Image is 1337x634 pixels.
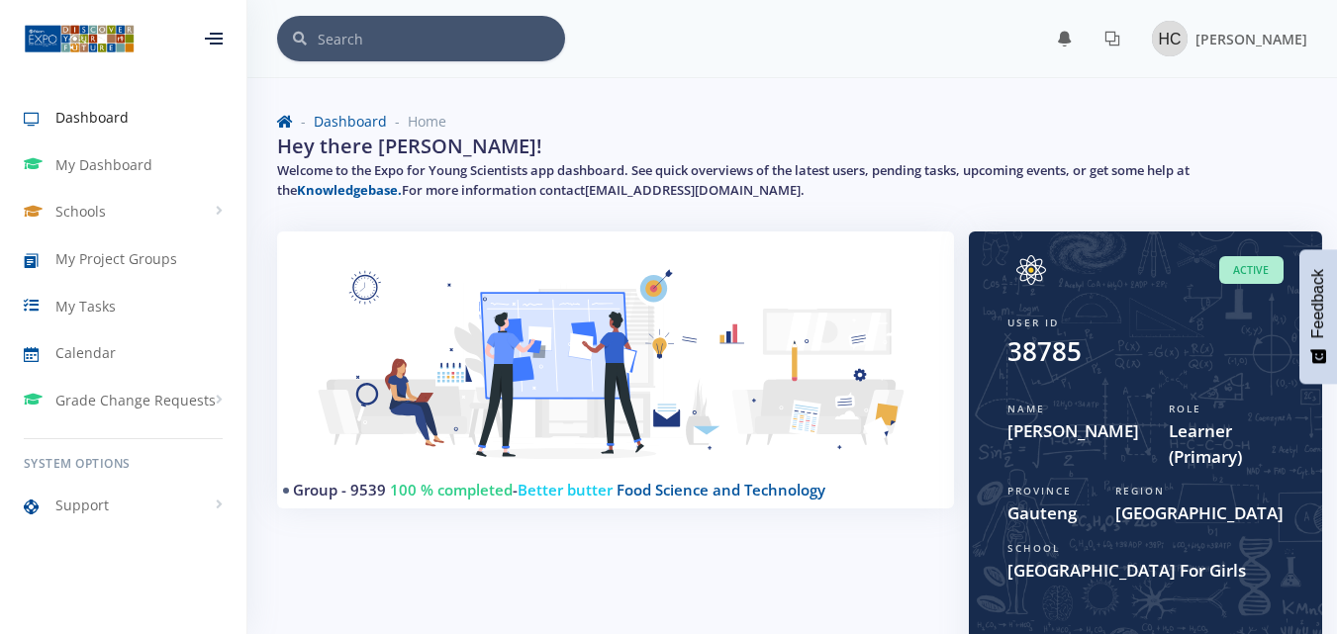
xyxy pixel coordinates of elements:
[1007,541,1060,555] span: School
[387,111,446,132] li: Home
[297,181,402,199] a: Knowledgebase.
[293,479,922,501] h4: -
[55,342,116,363] span: Calendar
[1115,500,1284,526] span: [GEOGRAPHIC_DATA]
[1007,500,1086,526] span: Gauteng
[24,23,135,54] img: ...
[1007,418,1139,444] span: [PERSON_NAME]
[1195,30,1307,48] span: [PERSON_NAME]
[1169,418,1284,469] span: Learner (Primary)
[55,495,109,515] span: Support
[55,248,177,269] span: My Project Groups
[1152,21,1188,56] img: Image placeholder
[55,154,152,175] span: My Dashboard
[55,296,116,317] span: My Tasks
[55,390,216,410] span: Grade Change Requests
[585,181,801,199] a: [EMAIL_ADDRESS][DOMAIN_NAME]
[318,16,565,61] input: Search
[277,111,1307,132] nav: breadcrumb
[1136,17,1307,60] a: Image placeholder [PERSON_NAME]
[277,161,1307,200] h5: Welcome to the Expo for Young Scientists app dashboard. See quick overviews of the latest users, ...
[1309,269,1327,338] span: Feedback
[1007,332,1082,371] div: 38785
[314,112,387,131] a: Dashboard
[24,455,223,473] h6: System Options
[1007,484,1072,498] span: Province
[390,480,513,499] span: 100 % completed
[1115,484,1165,498] span: Region
[617,480,825,499] span: Food Science and Technology
[1007,316,1059,329] span: User ID
[293,480,386,499] a: Group - 9539
[1169,402,1201,415] span: Role
[55,201,106,222] span: Schools
[518,480,613,499] span: Better butter
[1007,402,1045,415] span: Name
[301,255,930,494] img: Learner
[1007,255,1055,285] img: Image placeholder
[1007,558,1284,584] span: [GEOGRAPHIC_DATA] For Girls
[1299,249,1337,384] button: Feedback - Show survey
[1219,256,1284,285] span: Active
[277,132,542,161] h2: Hey there [PERSON_NAME]!
[55,107,129,128] span: Dashboard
